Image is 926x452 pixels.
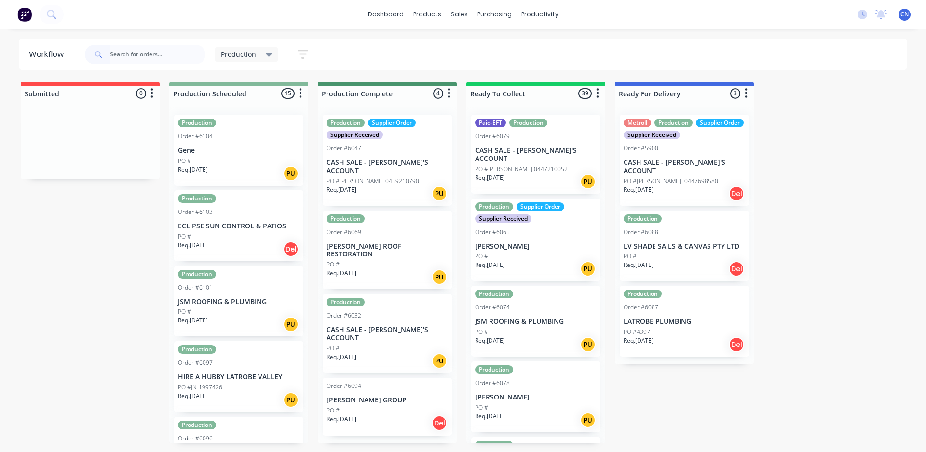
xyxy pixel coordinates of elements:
[475,379,510,387] div: Order #6078
[283,392,299,408] div: PU
[327,214,365,223] div: Production
[624,290,662,298] div: Production
[29,49,68,60] div: Workflow
[178,392,208,400] p: Req. [DATE]
[624,119,651,127] div: Metroll
[620,286,749,357] div: ProductionOrder #6087LATROBE PLUMBINGPO #4397Req.[DATE]Del
[174,341,303,412] div: ProductionOrder #6097HIRE A HUBBY LATROBE VALLEYPO #JN-1997426Req.[DATE]PU
[517,202,564,211] div: Supplier Order
[174,266,303,337] div: ProductionOrder #6101JSM ROOFING & PLUMBINGPO #Req.[DATE]PU
[624,177,718,186] p: PO #[PERSON_NAME]- 0447698580
[475,318,597,326] p: JSM ROOFING & PLUMBING
[471,286,600,357] div: ProductionOrder #6074JSM ROOFING & PLUMBINGPO #Req.[DATE]PU
[178,383,222,392] p: PO #JN-1997426
[475,119,506,127] div: Paid-EFT
[729,337,744,352] div: Del
[624,328,650,336] p: PO #4397
[178,373,300,381] p: HIRE A HUBBY LATROBE VALLEY
[327,260,340,269] p: PO #
[473,7,517,22] div: purchasing
[475,214,531,223] div: Supplier Received
[580,261,596,277] div: PU
[475,328,488,336] p: PO #
[178,194,216,203] div: Production
[624,336,654,345] p: Req. [DATE]
[409,7,446,22] div: products
[178,132,213,141] div: Order #6104
[475,412,505,421] p: Req. [DATE]
[327,298,365,306] div: Production
[323,378,452,436] div: Order #6094[PERSON_NAME] GROUPPO #Req.[DATE]Del
[475,303,510,312] div: Order #6074
[624,131,680,139] div: Supplier Received
[624,214,662,223] div: Production
[475,336,505,345] p: Req. [DATE]
[327,186,356,194] p: Req. [DATE]
[178,345,216,354] div: Production
[178,146,300,155] p: Gene
[729,186,744,201] div: Del
[178,283,213,292] div: Order #6101
[580,337,596,352] div: PU
[178,157,191,165] p: PO #
[323,211,452,290] div: ProductionOrder #6069[PERSON_NAME] ROOF RESTORATIONPO #Req.[DATE]PU
[368,119,416,127] div: Supplier Order
[323,115,452,206] div: ProductionSupplier OrderSupplier ReceivedOrder #6047CASH SALE - [PERSON_NAME]'S ACCOUNTPO #[PERSO...
[729,261,744,277] div: Del
[624,228,658,237] div: Order #6088
[475,393,597,401] p: [PERSON_NAME]
[624,186,654,194] p: Req. [DATE]
[327,415,356,424] p: Req. [DATE]
[475,132,510,141] div: Order #6079
[446,7,473,22] div: sales
[110,45,205,64] input: Search for orders...
[178,232,191,241] p: PO #
[178,208,213,216] div: Order #6103
[327,131,383,139] div: Supplier Received
[624,303,658,312] div: Order #6087
[624,252,637,261] p: PO #
[323,294,452,373] div: ProductionOrder #6032CASH SALE - [PERSON_NAME]'S ACCOUNTPO #Req.[DATE]PU
[475,173,505,182] p: Req. [DATE]
[620,115,749,206] div: MetrollProductionSupplier OrderSupplier ReceivedOrder #5900CASH SALE - [PERSON_NAME]'S ACCOUNTPO ...
[174,190,303,261] div: ProductionOrder #6103ECLIPSE SUN CONTROL & PATIOSPO #Req.[DATE]Del
[178,270,216,279] div: Production
[283,166,299,181] div: PU
[178,359,213,367] div: Order #6097
[327,326,448,342] p: CASH SALE - [PERSON_NAME]'S ACCOUNT
[624,144,658,153] div: Order #5900
[471,115,600,194] div: Paid-EFTProductionOrder #6079CASH SALE - [PERSON_NAME]'S ACCOUNTPO #[PERSON_NAME] 0447210052Req.[...
[580,412,596,428] div: PU
[327,119,365,127] div: Production
[624,318,745,326] p: LATROBE PLUMBING
[517,7,563,22] div: productivity
[475,228,510,237] div: Order #6065
[509,119,547,127] div: Production
[475,290,513,298] div: Production
[327,353,356,361] p: Req. [DATE]
[327,382,361,390] div: Order #6094
[178,316,208,325] p: Req. [DATE]
[327,144,361,153] div: Order #6047
[178,307,191,316] p: PO #
[178,241,208,250] p: Req. [DATE]
[327,242,448,259] p: [PERSON_NAME] ROOF RESTORATION
[475,146,597,163] p: CASH SALE - [PERSON_NAME]'S ACCOUNT
[475,252,488,261] p: PO #
[327,177,419,186] p: PO #[PERSON_NAME] 0459210790
[327,344,340,353] p: PO #
[178,434,213,443] div: Order #6096
[432,269,447,285] div: PU
[178,298,300,306] p: JSM ROOFING & PLUMBING
[475,202,513,211] div: Production
[17,7,32,22] img: Factory
[475,365,513,374] div: Production
[475,403,488,412] p: PO #
[178,165,208,174] p: Req. [DATE]
[178,222,300,230] p: ECLIPSE SUN CONTROL & PATIOS
[432,186,447,201] div: PU
[327,228,361,237] div: Order #6069
[327,269,356,278] p: Req. [DATE]
[174,115,303,186] div: ProductionOrder #6104GenePO #Req.[DATE]PU
[327,311,361,320] div: Order #6032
